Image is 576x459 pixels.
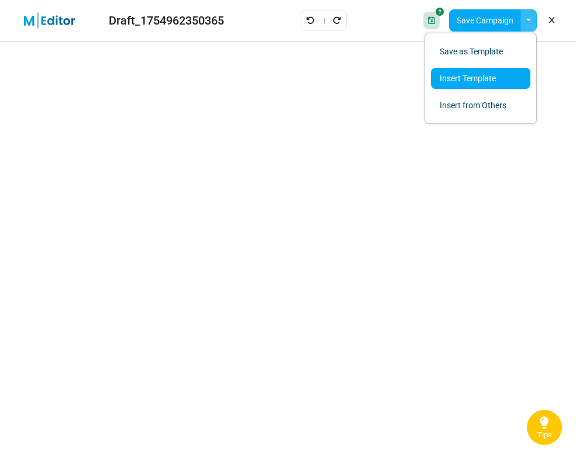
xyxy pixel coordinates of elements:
a: Save as Template [431,41,530,62]
button: Save Campaign [449,9,521,32]
i: SoftSave® is off [436,8,444,16]
a: Insert from Others [431,95,530,116]
a: Undo [306,13,315,28]
a: Redo [332,13,342,28]
div: Draft_1754962350365 [109,12,224,29]
span: Tips [537,430,552,440]
a: Insert Template [431,68,530,89]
